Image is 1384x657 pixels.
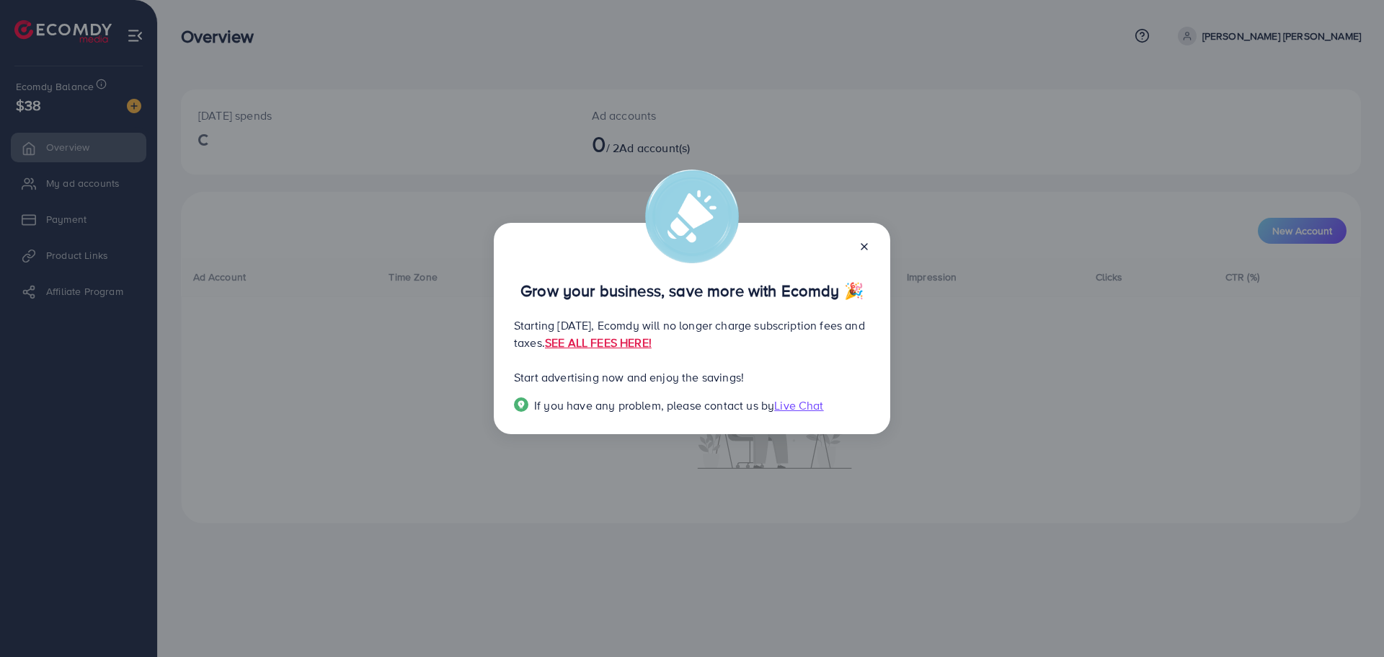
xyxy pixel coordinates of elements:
[645,169,739,263] img: alert
[534,397,774,413] span: If you have any problem, please contact us by
[774,397,823,413] span: Live Chat
[514,397,528,412] img: Popup guide
[545,335,652,350] a: SEE ALL FEES HERE!
[514,317,870,351] p: Starting [DATE], Ecomdy will no longer charge subscription fees and taxes.
[514,282,870,299] p: Grow your business, save more with Ecomdy 🎉
[514,369,870,386] p: Start advertising now and enjoy the savings!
